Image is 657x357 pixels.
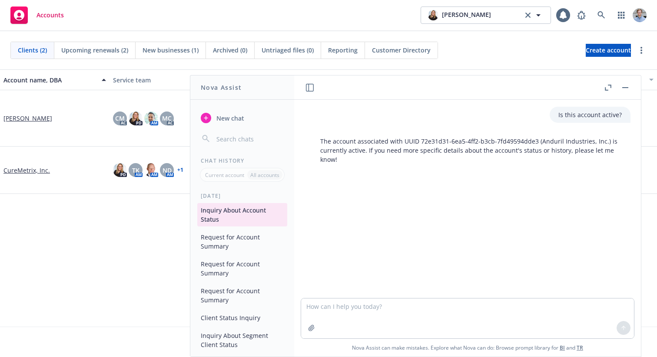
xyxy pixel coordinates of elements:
[18,46,47,55] span: Clients (2)
[372,46,431,55] span: Customer Directory
[560,344,565,351] a: BI
[197,328,287,352] button: Inquiry About Segment Client Status
[586,44,631,57] a: Create account
[523,10,533,20] a: clear selection
[162,114,172,123] span: MC
[421,7,551,24] button: photo[PERSON_NAME]clear selection
[328,69,438,90] button: Total premiums
[586,42,631,59] span: Create account
[201,83,242,92] h1: Nova Assist
[144,111,158,125] img: photo
[442,10,491,20] span: [PERSON_NAME]
[109,69,219,90] button: Service team
[3,166,50,175] a: CureMetrix, Inc.
[219,69,328,90] button: Active policies
[438,69,547,90] button: Closest renewal date
[61,46,128,55] span: Upcoming renewals (2)
[197,284,287,307] button: Request for Account Summary
[197,203,287,226] button: Inquiry About Account Status
[7,3,67,27] a: Accounts
[428,10,438,20] img: photo
[143,46,199,55] span: New businesses (1)
[3,114,52,123] a: [PERSON_NAME]
[129,111,143,125] img: photo
[190,192,294,200] div: [DATE]
[636,45,647,56] a: more
[215,114,244,123] span: New chat
[577,344,583,351] a: TR
[197,110,287,126] button: New chat
[163,166,172,175] span: ND
[113,163,127,177] img: photo
[197,311,287,325] button: Client Status Inquiry
[144,163,158,177] img: photo
[197,257,287,280] button: Request for Account Summary
[113,75,216,85] div: Service team
[547,69,657,90] button: Follow up date
[593,7,610,24] a: Search
[328,46,358,55] span: Reporting
[215,133,284,145] input: Search chats
[213,46,247,55] span: Archived (0)
[115,114,125,123] span: CM
[190,157,294,164] div: Chat History
[320,137,622,164] p: The account associated with UUID 72e31d31-6ea5-4ff2-b3cb-7fd49594dde3 (Anduril Industries, Inc.) ...
[3,75,96,85] div: Account name, DBA
[558,110,622,119] p: Is this account active?
[205,171,244,179] p: Current account
[633,8,647,22] img: photo
[262,46,314,55] span: Untriaged files (0)
[177,167,183,173] a: + 1
[197,230,287,253] button: Request for Account Summary
[613,7,630,24] a: Switch app
[250,171,279,179] p: All accounts
[36,12,64,19] span: Accounts
[132,166,139,175] span: TK
[573,7,590,24] a: Report a Bug
[352,339,583,357] span: Nova Assist can make mistakes. Explore what Nova can do: Browse prompt library for and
